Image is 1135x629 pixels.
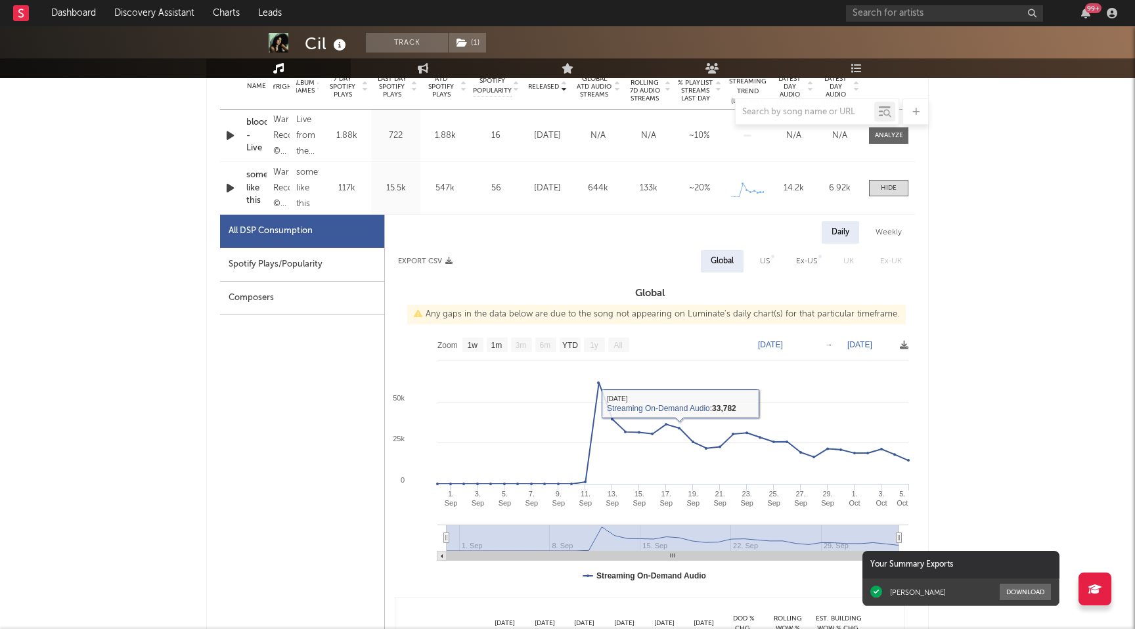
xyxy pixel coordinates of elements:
div: 99 + [1085,3,1102,13]
text: 13. Sep [606,490,619,507]
div: ~ 20 % [677,182,721,195]
div: Daily [822,221,859,244]
text: 27. Sep [794,490,807,507]
text: 1y [590,341,598,350]
span: 7 Day Spotify Plays [325,75,360,98]
text: 9. Sep [552,490,566,507]
span: Last Day Spotify Plays [374,75,409,98]
div: 547k [424,182,466,195]
div: Warner Records, © 2025 Warner Records Inc., under exclusive license from Cillables, LLC [273,165,290,212]
div: N/A [820,129,859,142]
div: Any gaps in the data below are due to the song not appearing on Luminate's daily chart(s) for tha... [407,305,906,324]
div: 1.88k [325,129,368,142]
text: 5. Sep [499,490,512,507]
text: 29. Sep [821,490,834,507]
div: [DATE] [525,182,569,195]
text: 1. Sep [445,490,458,507]
text: 11. Sep [579,490,592,507]
text: 1m [491,341,502,350]
div: 1.88k [424,129,466,142]
div: 15.5k [374,182,417,195]
text: 3. Oct [876,490,887,507]
button: Export CSV [398,257,453,265]
div: 6.92k [820,182,859,195]
div: Global [711,253,734,269]
div: [DATE] [565,618,605,628]
text: 3. Sep [472,490,485,507]
div: [PERSON_NAME] [890,588,946,597]
a: bloodsucker - Live [246,116,267,155]
button: Download [1000,584,1051,600]
text: All [613,341,622,350]
span: Global Latest Day Audio Streams [774,67,805,106]
div: [DATE] [644,618,684,628]
div: Warner Records, © 2025 Warner Records Inc., under exclusive license from Cillables, LLC [273,112,290,160]
div: All DSP Consumption [220,215,384,248]
span: Album Names [292,79,315,95]
div: 14.2k [774,182,813,195]
input: Search for artists [846,5,1043,22]
span: US Latest Day Audio Streams [820,67,851,106]
text: Zoom [437,341,458,350]
div: Your Summary Exports [862,551,1059,578]
h3: Global [385,286,915,301]
a: something like this [246,169,267,207]
div: 722 [374,129,417,142]
span: Estimated % Playlist Streams Last Day [677,71,713,102]
div: [DATE] [604,618,644,628]
div: All DSP Consumption [229,223,313,239]
text: Streaming On-Demand Audio [596,571,706,580]
span: ( 1 ) [448,33,487,53]
div: N/A [576,129,620,142]
text: YTD [562,341,578,350]
text: 25k [393,435,405,443]
button: (1) [449,33,486,53]
div: N/A [627,129,671,142]
div: something like this [296,165,319,212]
div: 117k [325,182,368,195]
div: US [760,253,770,269]
text: 21. Sep [713,490,726,507]
div: Global Streaming Trend (Last 60D) [728,67,767,106]
div: Spotify Plays/Popularity [220,248,384,282]
div: 133k [627,182,671,195]
div: 16 [473,129,519,142]
button: Track [366,33,448,53]
input: Search by song name or URL [736,107,874,118]
div: Ex-US [796,253,817,269]
text: 23. Sep [740,490,753,507]
div: Cil [305,33,349,54]
span: Copyright [258,83,296,91]
text: 7. Sep [525,490,539,507]
text: 1. Oct [849,490,860,507]
text: 0 [401,476,405,484]
span: Global ATD Audio Streams [576,75,612,98]
div: [DATE] [525,129,569,142]
span: Released [528,83,559,91]
div: [DATE] [485,618,525,628]
text: [DATE] [847,340,872,349]
div: [DATE] [525,618,565,628]
text: 50k [393,394,405,402]
div: [DATE] [684,618,724,628]
text: 1w [468,341,478,350]
text: [DATE] [758,340,783,349]
div: 56 [473,182,519,195]
span: ATD Spotify Plays [424,75,458,98]
text: 6m [540,341,551,350]
div: 644k [576,182,620,195]
span: Spotify Popularity [473,76,512,96]
span: Global Rolling 7D Audio Streams [627,71,663,102]
div: Live from the Laundromat [296,112,319,160]
div: N/A [774,129,813,142]
div: ~ 10 % [677,129,721,142]
text: 3m [516,341,527,350]
div: Composers [220,282,384,315]
button: 99+ [1081,8,1090,18]
text: → [825,340,833,349]
div: Name [246,81,267,91]
text: 25. Sep [767,490,780,507]
text: 19. Sep [686,490,700,507]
